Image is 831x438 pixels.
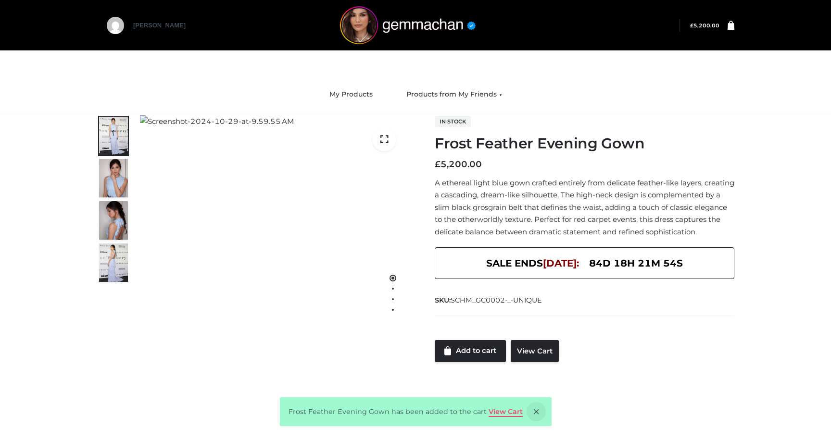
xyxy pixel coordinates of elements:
img: Screenshot-2024-10-29-at-10.00.01%E2%80%AFAM.jpg [99,243,128,282]
span: 84d 18h 21m 54s [589,255,683,271]
div: Frost Feather Evening Gown has been added to the cart [280,397,552,426]
a: My Products [322,84,380,105]
a: View Cart [489,407,523,416]
img: gemmachan [336,6,480,44]
a: Add to cart [435,340,506,362]
bdi: 5,200.00 [435,159,482,170]
a: View Cart [511,340,559,362]
a: [PERSON_NAME] [133,22,186,46]
span: £ [690,23,693,29]
img: Screenshot-2024-10-29-at-9.59.50%E2%80%AFAM.jpg [99,201,128,240]
span: SCHM_GC0002-_-UNIQUE [451,296,542,304]
span: [DATE]: [543,257,579,269]
p: A ethereal light blue gown crafted entirely from delicate feather-like layers, creating a cascadi... [435,177,734,238]
div: SALE ENDS [435,247,734,279]
span: SKU: [435,294,543,306]
bdi: 5,200.00 [690,23,719,29]
a: Products from My Friends [399,84,509,105]
span: In stock [435,116,471,127]
img: Screenshot-2024-10-29-at-9.59.55%E2%80%AFAM.jpg [99,117,128,155]
h1: Frost Feather Evening Gown [435,135,734,152]
span: £ [435,159,441,170]
img: Screenshot-2024-10-29-at-9.59.55 AM [140,115,294,128]
img: Screenshot-2024-10-29-at-9.59.44%E2%80%AFAM.jpg [99,159,128,197]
